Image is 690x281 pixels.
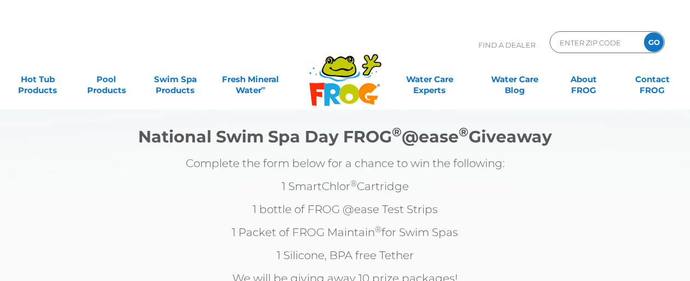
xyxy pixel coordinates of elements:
[557,68,611,90] a: AboutFROG
[386,68,472,90] a: Water CareExperts
[261,84,266,91] sup: ∞
[11,68,65,90] a: Hot TubProducts
[16,246,674,264] p: 1 Silicone, BPA free Tether
[16,177,674,195] p: 1 SmartChlor Cartridge
[149,68,202,90] a: Swim SpaProducts
[217,68,284,90] a: Fresh MineralWater∞
[303,39,387,106] img: Frog Products Logo
[16,223,674,241] p: 1 Packet of FROG Maintain for Swim Spas
[16,154,674,172] p: Complete the form below for a chance to win the following:
[459,124,469,140] sup: ®
[392,124,402,140] sup: ®
[79,68,133,90] a: PoolProducts
[625,68,679,90] a: ContactFROG
[478,31,535,59] p: Find A Dealer
[488,68,542,90] a: Water CareBlog
[138,127,552,147] strong: National Swim Spa Day FROG @ease Giveaway
[644,32,664,52] input: GO
[350,178,357,188] sup: ®
[375,224,381,234] sup: ®
[16,200,674,218] p: 1 bottle of FROG @ease Test Strips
